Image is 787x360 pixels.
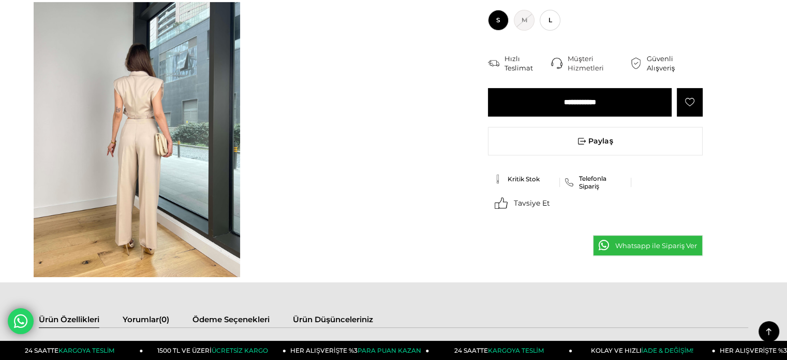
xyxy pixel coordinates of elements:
a: HER ALIŞVERİŞTE %3PARA PUAN KAZAN [286,341,429,360]
a: Kritik Stok [493,175,554,184]
span: Paylaş [488,127,702,155]
a: Ödeme Seçenekleri [192,314,270,327]
span: Tavsiye Et [514,198,550,208]
span: KARGOYA TESLİM [487,347,543,354]
img: security.png [630,57,642,69]
a: Ürün Özellikleri [39,314,99,327]
span: L [540,10,560,31]
a: Ürün Düşünceleriniz [293,314,373,327]
span: KARGOYA TESLİM [58,347,114,354]
div: Hızlı Teslimat [504,54,551,73]
a: KOLAY VE HIZLIİADE & DEĞİŞİM! [572,341,716,360]
div: Güvenli Alışveriş [647,54,703,73]
span: Kritik Stok [508,175,540,183]
a: Yorumlar(0) [123,314,169,327]
span: M [514,10,534,31]
img: call-center.png [551,57,562,69]
span: Telefonla Sipariş [579,175,626,190]
a: 1500 TL VE ÜZERİÜCRETSİZ KARGO [143,341,287,360]
a: Whatsapp ile Sipariş Ver [593,235,703,256]
img: shipping.png [488,57,499,69]
img: Leyn takım 25Y208 [34,2,240,278]
span: PARA PUAN KAZAN [358,347,421,354]
span: Yorumlar [123,314,159,324]
span: ÜCRETSİZ KARGO [212,347,268,354]
span: S [488,10,509,31]
a: 24 SAATTEKARGOYA TESLİM [429,341,573,360]
span: İADE & DEĞİŞİM! [641,347,693,354]
a: Telefonla Sipariş [565,175,626,190]
span: (0) [159,314,169,324]
a: Favorilere Ekle [677,88,703,117]
div: Müşteri Hizmetleri [568,54,630,73]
